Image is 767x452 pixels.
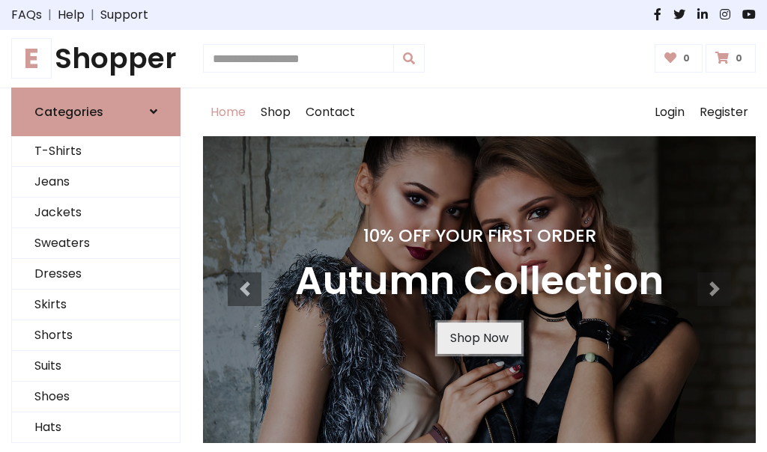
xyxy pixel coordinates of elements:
[12,290,180,320] a: Skirts
[11,42,181,76] h1: Shopper
[437,323,521,354] a: Shop Now
[295,225,664,246] h4: 10% Off Your First Order
[295,258,664,305] h3: Autumn Collection
[203,88,253,136] a: Home
[34,105,103,119] h6: Categories
[11,88,181,136] a: Categories
[11,38,52,79] span: E
[12,351,180,382] a: Suits
[12,136,180,167] a: T-Shirts
[85,6,100,24] span: |
[647,88,692,136] a: Login
[12,412,180,443] a: Hats
[732,52,746,65] span: 0
[655,44,703,73] a: 0
[12,382,180,412] a: Shoes
[100,6,148,24] a: Support
[58,6,85,24] a: Help
[12,320,180,351] a: Shorts
[42,6,58,24] span: |
[11,42,181,76] a: EShopper
[12,228,180,259] a: Sweaters
[692,88,756,136] a: Register
[12,167,180,198] a: Jeans
[679,52,694,65] span: 0
[12,198,180,228] a: Jackets
[11,6,42,24] a: FAQs
[12,259,180,290] a: Dresses
[706,44,756,73] a: 0
[253,88,298,136] a: Shop
[298,88,363,136] a: Contact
